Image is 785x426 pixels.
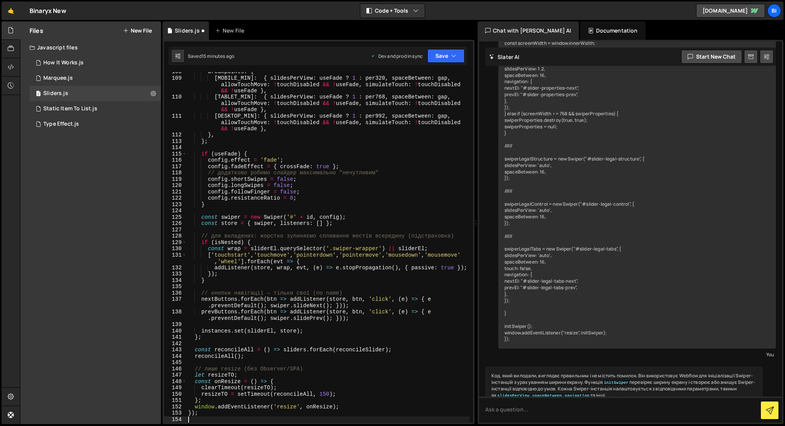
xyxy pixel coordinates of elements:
[43,90,68,97] div: Sliders.js
[175,27,200,34] div: Sliders.js
[30,70,161,86] div: 16013/42868.js
[164,359,187,366] div: 145
[30,26,43,35] h2: Files
[371,53,423,59] div: Dev and prod in sync
[43,105,97,112] div: Static Item To List.js
[164,195,187,202] div: 122
[164,233,187,239] div: 128
[30,101,161,116] div: 16013/43335.js
[30,55,161,70] div: 16013/43845.js
[164,176,187,183] div: 119
[164,138,187,145] div: 113
[164,378,187,385] div: 148
[478,21,579,40] div: Chat with [PERSON_NAME] AI
[164,189,187,195] div: 121
[164,334,187,341] div: 141
[532,393,563,398] code: spaceBetween
[164,252,187,265] div: 131
[164,347,187,353] div: 143
[164,321,187,328] div: 139
[164,202,187,208] div: 123
[489,53,520,61] h2: Slater AI
[164,277,187,284] div: 134
[164,220,187,227] div: 126
[164,341,187,347] div: 142
[43,75,73,82] div: Marquee.js
[164,416,187,423] div: 154
[164,227,187,233] div: 127
[164,309,187,321] div: 138
[202,53,234,59] div: 15 minutes ago
[164,132,187,138] div: 112
[164,94,187,113] div: 110
[681,50,742,64] button: Start new chat
[164,410,187,416] div: 153
[164,328,187,334] div: 140
[123,28,152,34] button: New File
[580,21,645,40] div: Documentation
[696,4,765,18] a: [DOMAIN_NAME]
[164,182,187,189] div: 120
[164,113,187,132] div: 111
[164,265,187,271] div: 132
[164,290,187,297] div: 136
[500,351,774,359] div: You
[164,75,187,94] div: 109
[164,164,187,170] div: 117
[360,4,425,18] button: Code + Tools
[164,397,187,404] div: 151
[164,214,187,221] div: 125
[164,170,187,176] div: 118
[164,239,187,246] div: 129
[30,86,161,101] div: Sliders.js
[164,157,187,164] div: 116
[188,53,234,59] div: Saved
[164,246,187,252] div: 130
[43,121,79,128] div: Type Effect.js
[164,372,187,378] div: 147
[164,283,187,290] div: 135
[30,6,66,15] div: Binaryx New
[767,4,781,18] a: Bi
[164,151,187,157] div: 115
[43,59,84,66] div: How It Works.js
[20,40,161,55] div: Javascript files
[603,380,629,385] code: initSwiper
[2,2,20,20] a: 🤙
[36,91,41,97] span: 1
[427,49,465,63] button: Save
[164,353,187,360] div: 144
[164,391,187,398] div: 150
[215,27,247,34] div: New File
[164,69,187,75] div: 108
[164,404,187,410] div: 152
[164,271,187,277] div: 133
[496,393,530,398] code: slidesPerView
[30,116,161,132] div: 16013/42871.js
[164,296,187,309] div: 137
[164,385,187,391] div: 149
[164,144,187,151] div: 114
[164,208,187,214] div: 124
[564,393,590,398] code: navigation
[164,366,187,372] div: 146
